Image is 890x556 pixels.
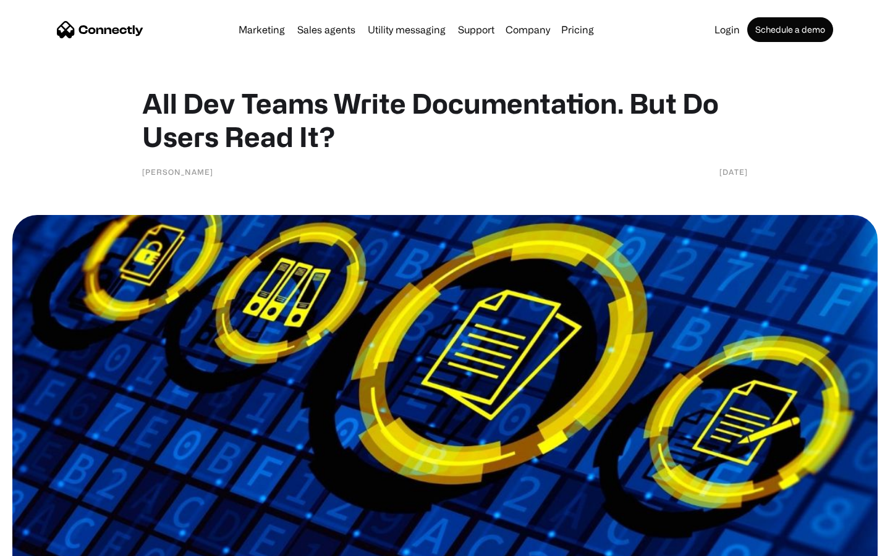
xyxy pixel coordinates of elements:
[234,25,290,35] a: Marketing
[142,86,748,153] h1: All Dev Teams Write Documentation. But Do Users Read It?
[506,21,550,38] div: Company
[710,25,745,35] a: Login
[363,25,451,35] a: Utility messaging
[292,25,360,35] a: Sales agents
[25,534,74,552] ul: Language list
[719,166,748,178] div: [DATE]
[747,17,833,42] a: Schedule a demo
[556,25,599,35] a: Pricing
[12,534,74,552] aside: Language selected: English
[502,21,554,38] div: Company
[453,25,499,35] a: Support
[57,20,143,39] a: home
[142,166,213,178] div: [PERSON_NAME]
